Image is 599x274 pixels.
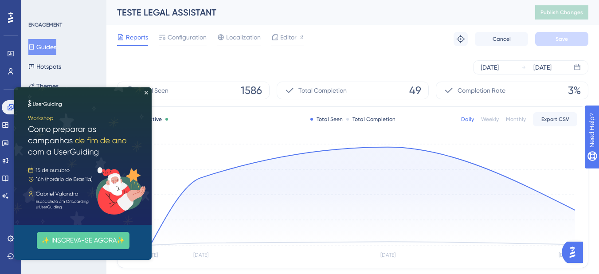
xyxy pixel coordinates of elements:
[481,62,499,73] div: [DATE]
[146,116,162,122] span: Active
[556,35,568,43] span: Save
[540,9,583,16] span: Publish Changes
[28,39,56,55] button: Guides
[21,2,55,13] span: Need Help?
[493,35,511,43] span: Cancel
[310,116,343,123] div: Total Seen
[130,4,134,7] div: Close Preview
[481,116,499,123] div: Weekly
[298,85,347,96] span: Total Completion
[241,83,262,98] span: 1586
[562,239,588,266] iframe: UserGuiding AI Assistant Launcher
[117,6,513,19] div: TESTE LEGAL ASSISTANT
[28,59,61,74] button: Hotspots
[475,32,528,46] button: Cancel
[28,78,59,94] button: Themes
[535,32,588,46] button: Save
[535,5,588,20] button: Publish Changes
[506,116,526,123] div: Monthly
[409,83,421,98] span: 49
[533,112,577,126] button: Export CSV
[193,252,208,258] tspan: [DATE]
[226,32,261,43] span: Localization
[541,116,569,123] span: Export CSV
[458,85,505,96] span: Completion Rate
[568,83,581,98] span: 3%
[461,116,474,123] div: Daily
[533,62,552,73] div: [DATE]
[346,116,395,123] div: Total Completion
[139,85,168,96] span: Total Seen
[126,32,148,43] span: Reports
[559,252,574,258] tspan: [DATE]
[380,252,395,258] tspan: [DATE]
[28,21,62,28] div: ENGAGEMENT
[280,32,297,43] span: Editor
[168,32,207,43] span: Configuration
[23,145,115,162] button: ✨ INSCREVA-SE AGORA✨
